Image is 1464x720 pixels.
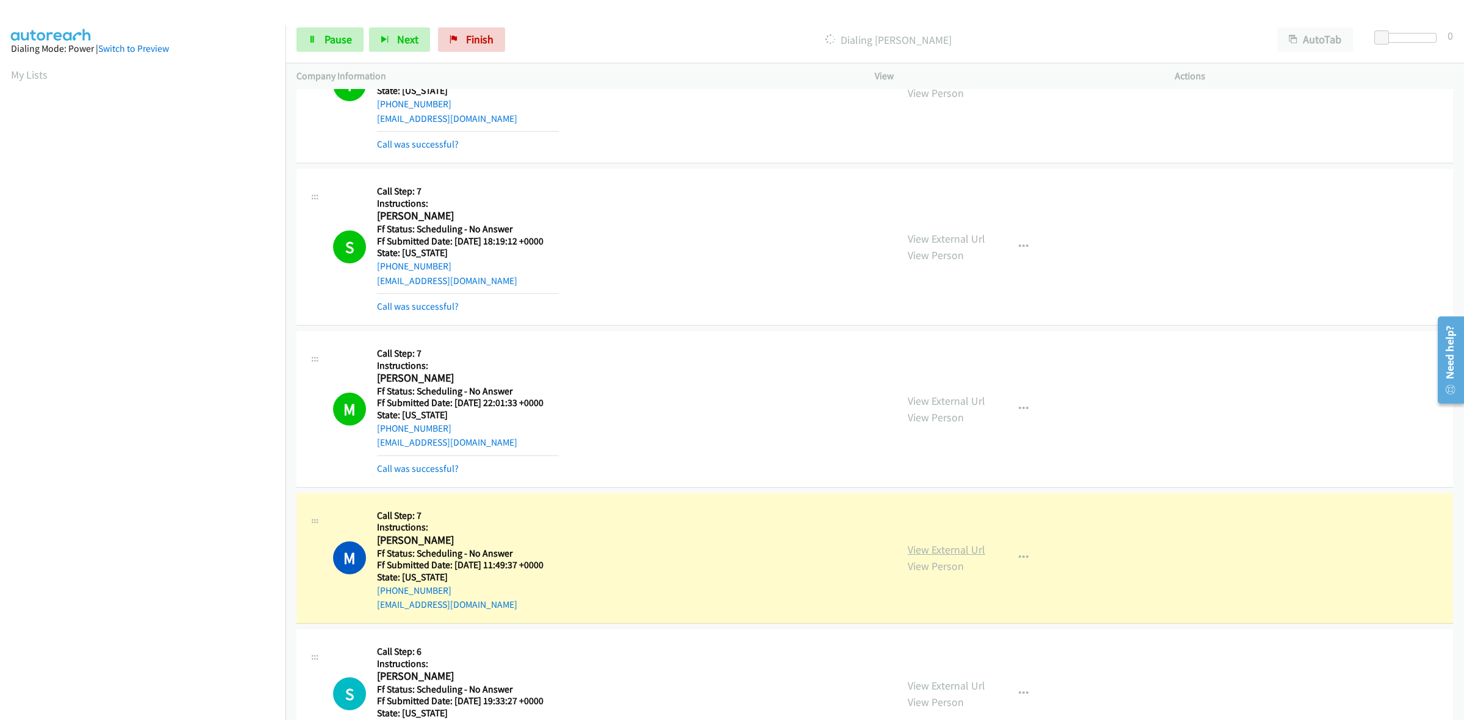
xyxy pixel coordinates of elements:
h5: Ff Submitted Date: [DATE] 11:49:37 +0000 [377,559,559,571]
div: The call is yet to be attempted [333,677,366,710]
h5: State: [US_STATE] [377,409,559,421]
h2: [PERSON_NAME] [377,209,559,223]
h5: Ff Status: Scheduling - No Answer [377,547,559,560]
a: View Person [908,695,964,709]
a: View Person [908,559,964,573]
a: View Person [908,410,964,424]
h5: Call Step: 7 [377,510,559,522]
a: [PHONE_NUMBER] [377,585,451,596]
a: [PHONE_NUMBER] [377,260,451,272]
a: My Lists [11,68,48,82]
p: View [875,69,1153,84]
h1: S [333,230,366,263]
h5: Instructions: [377,198,559,210]
h5: Instructions: [377,658,584,670]
h2: [PERSON_NAME] [377,669,559,683]
h1: M [333,393,366,426]
a: [EMAIL_ADDRESS][DOMAIN_NAME] [377,275,517,287]
iframe: Dialpad [11,94,285,673]
h5: Ff Submitted Date: [DATE] 19:33:27 +0000 [377,695,584,707]
a: Finish [438,27,505,52]
a: View Person [908,86,964,100]
h5: Ff Submitted Date: [DATE] 18:19:12 +0000 [377,235,559,248]
h5: Instructions: [377,521,559,533]
h5: Instructions: [377,360,559,372]
p: Dialing [PERSON_NAME] [522,32,1255,48]
a: [EMAIL_ADDRESS][DOMAIN_NAME] [377,437,517,448]
button: Next [369,27,430,52]
button: AutoTab [1277,27,1353,52]
a: [PHONE_NUMBER] [377,98,451,110]
h5: Ff Submitted Date: [DATE] 22:01:33 +0000 [377,397,559,409]
span: Next [397,32,418,46]
div: Dialing Mode: Power | [11,41,274,56]
h1: M [333,541,366,574]
p: Company Information [296,69,853,84]
h5: State: [US_STATE] [377,707,584,719]
a: Call was successful? [377,301,459,312]
a: View Person [908,248,964,262]
h5: Call Step: 7 [377,185,559,198]
h5: State: [US_STATE] [377,571,559,583]
h5: Ff Status: Scheduling - No Answer [377,385,559,397]
h5: Ff Status: Scheduling - No Answer [377,223,559,235]
a: [EMAIL_ADDRESS][DOMAIN_NAME] [377,113,517,124]
a: Call was successful? [377,463,459,474]
a: View External Url [908,543,985,557]
a: [PHONE_NUMBER] [377,422,451,434]
span: Pause [325,32,352,46]
div: Delay between calls (in seconds) [1380,33,1437,43]
a: Pause [296,27,364,52]
a: Switch to Preview [98,43,169,54]
a: Call was successful? [377,138,459,150]
h2: [PERSON_NAME] [377,371,559,385]
h2: [PERSON_NAME] [377,533,559,547]
h5: Ff Status: Scheduling - No Answer [377,683,584,696]
h5: Call Step: 7 [377,348,559,360]
a: View External Url [908,232,985,246]
a: View External Url [908,394,985,408]
h5: State: [US_STATE] [377,85,559,97]
h5: State: [US_STATE] [377,247,559,259]
span: Finish [466,32,493,46]
a: View External Url [908,679,985,693]
p: Actions [1175,69,1453,84]
a: [EMAIL_ADDRESS][DOMAIN_NAME] [377,599,517,610]
h5: Call Step: 6 [377,646,584,658]
iframe: Resource Center [1429,312,1464,408]
h1: S [333,677,366,710]
div: 0 [1448,27,1453,44]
